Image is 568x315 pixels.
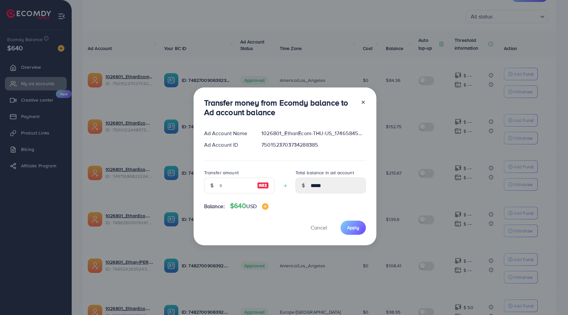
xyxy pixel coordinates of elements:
[341,221,366,235] button: Apply
[296,169,354,176] label: Total balance in ad account
[246,203,256,210] span: USD
[256,141,371,149] div: 7501523703734288385
[302,221,335,235] button: Cancel
[257,182,269,189] img: image
[262,203,269,210] img: image
[347,224,359,231] span: Apply
[230,202,269,210] h4: $640
[199,141,256,149] div: Ad Account ID
[204,98,355,117] h3: Transfer money from Ecomdy balance to Ad account balance
[204,169,239,176] label: Transfer amount
[256,130,371,137] div: 1026801_EthanEcom-THU-US_1746584597542
[199,130,256,137] div: Ad Account Name
[311,224,327,231] span: Cancel
[204,203,225,210] span: Balance:
[540,285,563,310] iframe: Chat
